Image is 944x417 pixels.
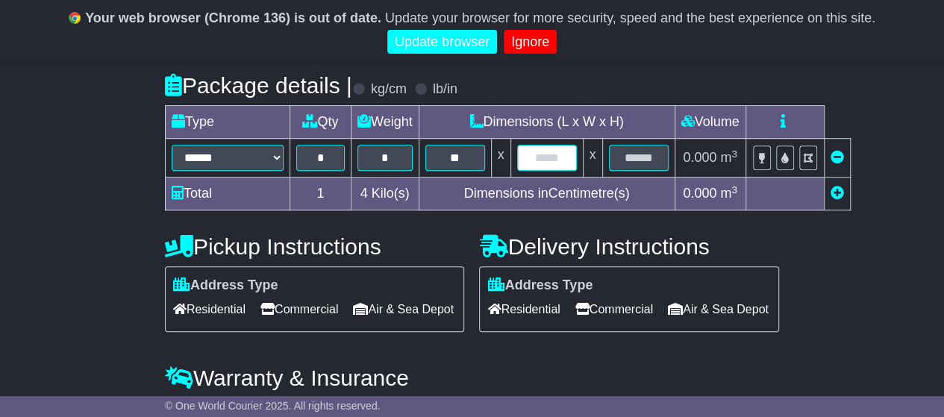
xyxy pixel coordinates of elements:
h4: Delivery Instructions [479,234,779,259]
span: 0.000 [683,186,716,201]
span: Update your browser for more security, speed and the best experience on this site. [385,10,875,25]
label: kg/cm [371,81,407,98]
h4: Warranty & Insurance [165,366,779,390]
td: Weight [351,106,419,139]
span: Residential [487,298,560,321]
td: Kilo(s) [351,178,419,210]
span: © One World Courier 2025. All rights reserved. [165,400,381,412]
span: m [720,186,737,201]
label: Address Type [173,278,278,294]
span: m [720,150,737,165]
td: x [583,139,602,178]
b: Your web browser (Chrome 136) is out of date. [85,10,381,25]
td: Total [165,178,290,210]
sup: 3 [731,184,737,195]
sup: 3 [731,148,737,160]
td: Volume [675,106,745,139]
span: Residential [173,298,246,321]
label: lb/in [433,81,457,98]
td: Type [165,106,290,139]
h4: Package details | [165,73,352,98]
a: Remove this item [831,150,844,165]
span: Air & Sea Depot [668,298,769,321]
td: x [491,139,510,178]
a: Add new item [831,186,844,201]
span: 4 [360,186,368,201]
td: Dimensions (L x W x H) [419,106,675,139]
h4: Pickup Instructions [165,234,465,259]
label: Address Type [487,278,593,294]
span: Air & Sea Depot [353,298,454,321]
span: 0.000 [683,150,716,165]
td: 1 [290,178,351,210]
a: Ignore [504,30,557,54]
span: Commercial [260,298,338,321]
td: Qty [290,106,351,139]
a: Update browser [387,30,497,54]
span: Commercial [575,298,653,321]
td: Dimensions in Centimetre(s) [419,178,675,210]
